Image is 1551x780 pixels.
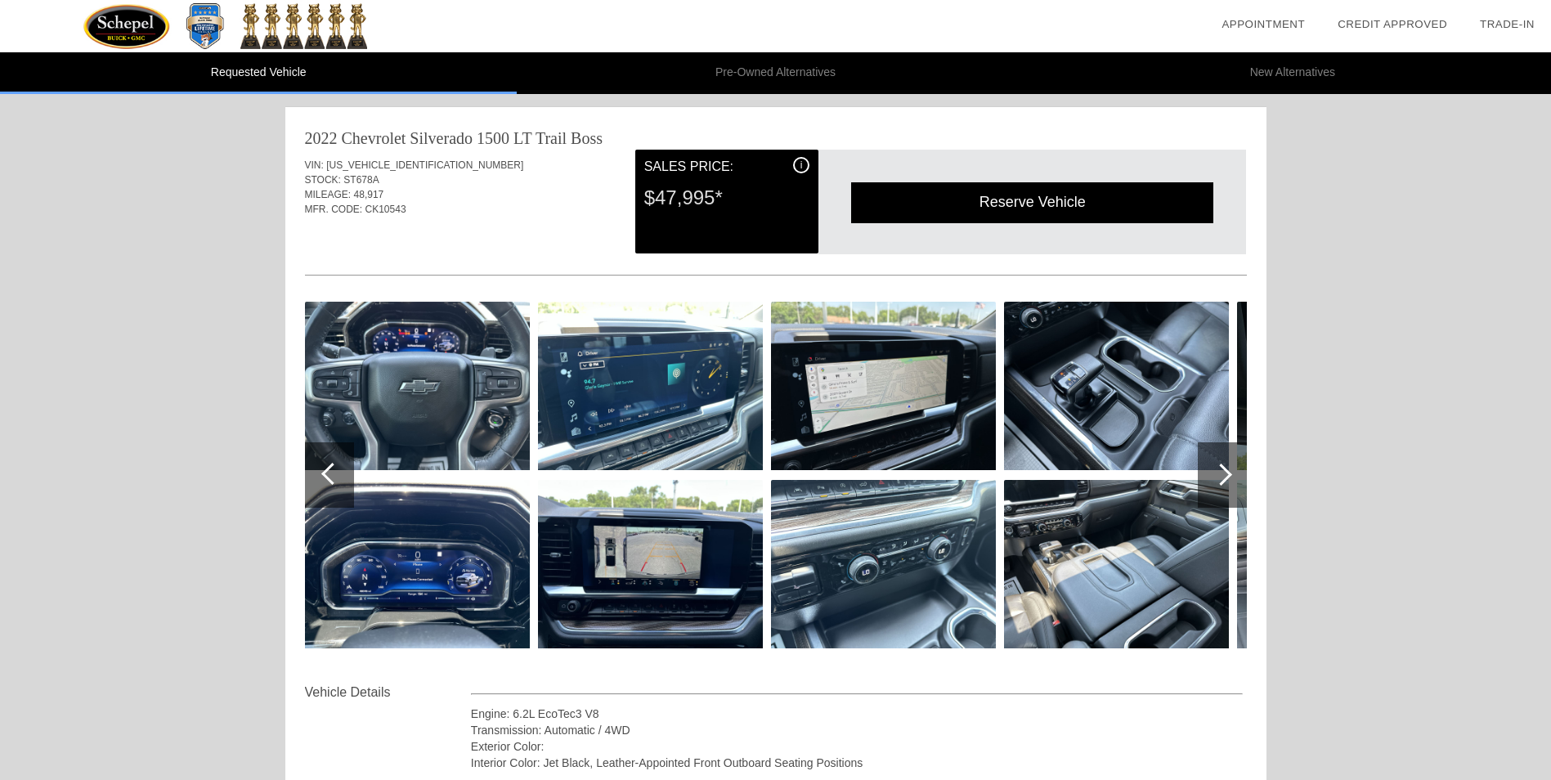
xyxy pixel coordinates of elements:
a: Credit Approved [1338,18,1447,30]
img: 15.jpg [305,480,530,648]
img: 14.jpg [305,302,530,470]
span: STOCK: [305,174,341,186]
div: Exterior Color: [471,738,1244,755]
span: i [800,159,803,171]
div: LT Trail Boss [513,127,603,150]
div: Vehicle Details [305,683,471,702]
div: Reserve Vehicle [851,182,1213,222]
li: Pre-Owned Alternatives [517,52,1033,94]
span: VIN: [305,159,324,171]
span: CK10543 [365,204,406,215]
div: Quoted on [DATE] 9:06:13 PM [305,226,1247,253]
img: 18.jpg [771,302,996,470]
span: 48,917 [354,189,384,200]
div: Engine: 6.2L EcoTec3 V8 [471,706,1244,722]
span: [US_VEHICLE_IDENTIFICATION_NUMBER] [326,159,523,171]
img: 21.jpg [1004,480,1229,648]
img: 19.jpg [771,480,996,648]
div: Transmission: Automatic / 4WD [471,722,1244,738]
span: ST678A [343,174,379,186]
img: 17.jpg [538,480,763,648]
div: $47,995* [644,177,809,219]
div: Sales Price: [644,157,809,177]
img: 20.jpg [1004,302,1229,470]
span: MFR. CODE: [305,204,363,215]
div: Interior Color: Jet Black, Leather-Appointed Front Outboard Seating Positions [471,755,1244,771]
img: 22.jpg [1237,302,1462,470]
a: Appointment [1222,18,1305,30]
a: Trade-In [1480,18,1535,30]
img: 16.jpg [538,302,763,470]
span: MILEAGE: [305,189,352,200]
img: 23.jpg [1237,480,1462,648]
li: New Alternatives [1034,52,1551,94]
div: 2022 Chevrolet Silverado 1500 [305,127,510,150]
